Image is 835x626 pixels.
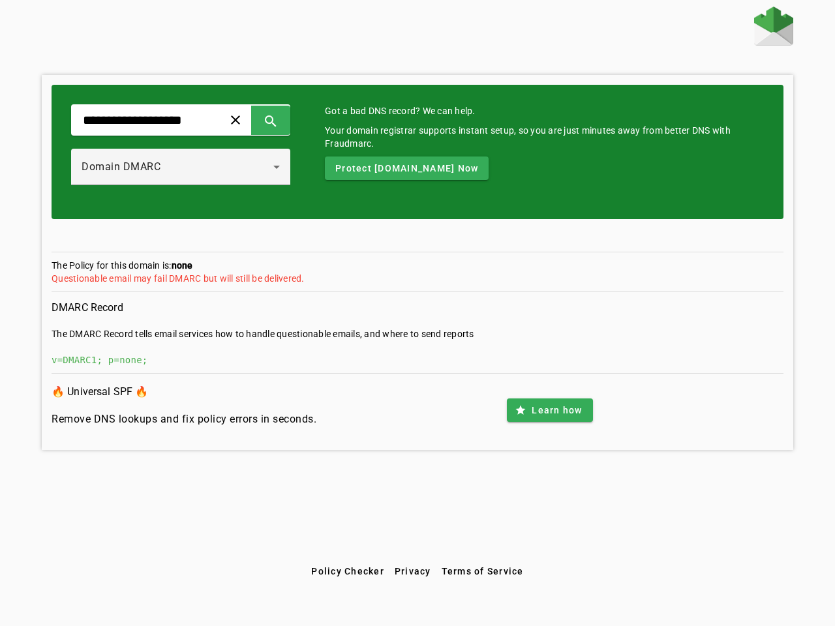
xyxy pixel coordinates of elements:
[325,156,489,180] button: Protect [DOMAIN_NAME] Now
[325,124,764,150] div: Your domain registrar supports instant setup, so you are just minutes away from better DNS with F...
[52,272,783,285] div: Questionable email may fail DMARC but will still be delivered.
[395,566,431,576] span: Privacy
[52,299,783,317] h3: DMARC Record
[532,404,582,417] span: Learn how
[52,383,316,401] h3: 🔥 Universal SPF 🔥
[52,327,783,340] div: The DMARC Record tells email services how to handle questionable emails, and where to send reports
[172,260,193,271] strong: none
[52,353,783,366] div: v=DMARC1; p=none;
[52,259,783,292] section: The Policy for this domain is:
[325,104,764,117] mat-card-title: Got a bad DNS record? We can help.
[389,559,436,583] button: Privacy
[442,566,524,576] span: Terms of Service
[754,7,793,49] a: Home
[436,559,529,583] button: Terms of Service
[507,398,592,422] button: Learn how
[82,160,160,173] span: Domain DMARC
[311,566,384,576] span: Policy Checker
[306,559,389,583] button: Policy Checker
[335,162,478,175] span: Protect [DOMAIN_NAME] Now
[754,7,793,46] img: Fraudmarc Logo
[52,411,316,427] h4: Remove DNS lookups and fix policy errors in seconds.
